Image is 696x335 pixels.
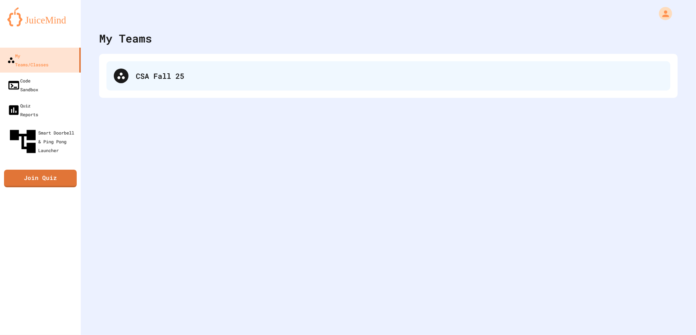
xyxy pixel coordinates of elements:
[651,5,674,22] div: My Account
[7,126,78,157] div: Smart Doorbell & Ping Pong Launcher
[7,51,48,69] div: My Teams/Classes
[99,30,152,47] div: My Teams
[7,76,38,94] div: Code Sandbox
[4,170,77,187] a: Join Quiz
[7,101,38,119] div: Quiz Reports
[136,70,663,81] div: CSA Fall 25
[7,7,73,26] img: logo-orange.svg
[106,61,670,91] div: CSA Fall 25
